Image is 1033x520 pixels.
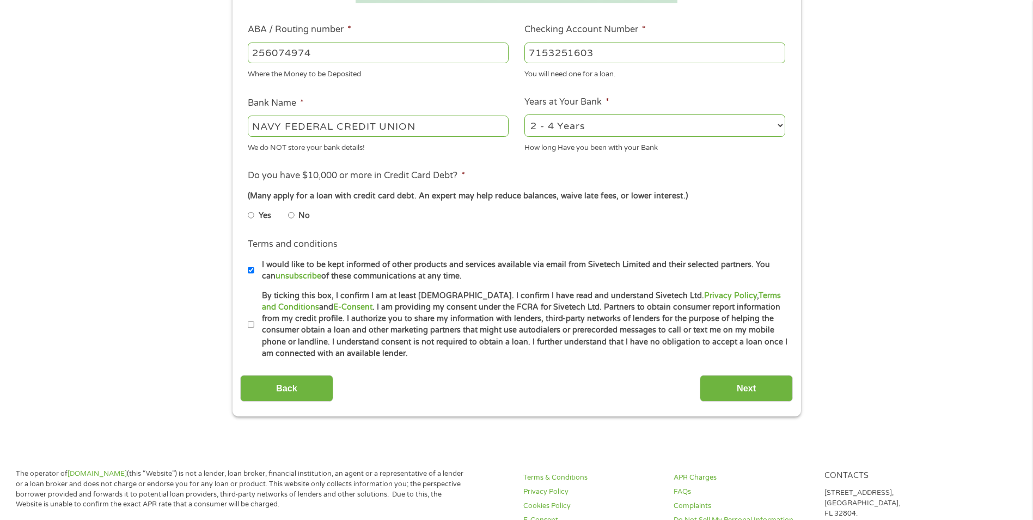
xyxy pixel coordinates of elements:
div: (Many apply for a loan with credit card debt. An expert may help reduce balances, waive late fees... [248,190,785,202]
p: The operator of (this “Website”) is not a lender, loan broker, financial institution, an agent or... [16,469,468,510]
label: Yes [259,210,271,222]
label: I would like to be kept informed of other products and services available via email from Sivetech... [254,259,788,282]
a: Cookies Policy [523,501,661,511]
div: You will need one for a loan. [524,65,785,80]
input: Next [700,375,793,402]
label: Checking Account Number [524,24,646,35]
input: 345634636 [524,43,785,63]
input: 263177916 [248,43,509,63]
a: Privacy Policy [523,487,661,497]
h4: Contacts [824,471,962,481]
label: Do you have $10,000 or more in Credit Card Debt? [248,170,465,182]
label: No [298,210,310,222]
div: Where the Money to be Deposited [248,65,509,80]
label: Bank Name [248,98,304,109]
a: [DOMAIN_NAME] [68,469,127,478]
a: unsubscribe [276,271,321,281]
div: How long Have you been with your Bank [524,138,785,153]
label: By ticking this box, I confirm I am at least [DEMOGRAPHIC_DATA]. I confirm I have read and unders... [254,290,788,360]
a: Terms and Conditions [262,291,781,312]
a: APR Charges [674,473,811,483]
input: Back [240,375,333,402]
a: Complaints [674,501,811,511]
a: E-Consent [333,303,372,312]
a: Privacy Policy [704,291,757,300]
label: Terms and conditions [248,239,338,250]
label: ABA / Routing number [248,24,351,35]
label: Years at Your Bank [524,96,609,108]
a: FAQs [674,487,811,497]
p: [STREET_ADDRESS], [GEOGRAPHIC_DATA], FL 32804. [824,488,962,519]
div: We do NOT store your bank details! [248,138,509,153]
a: Terms & Conditions [523,473,661,483]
